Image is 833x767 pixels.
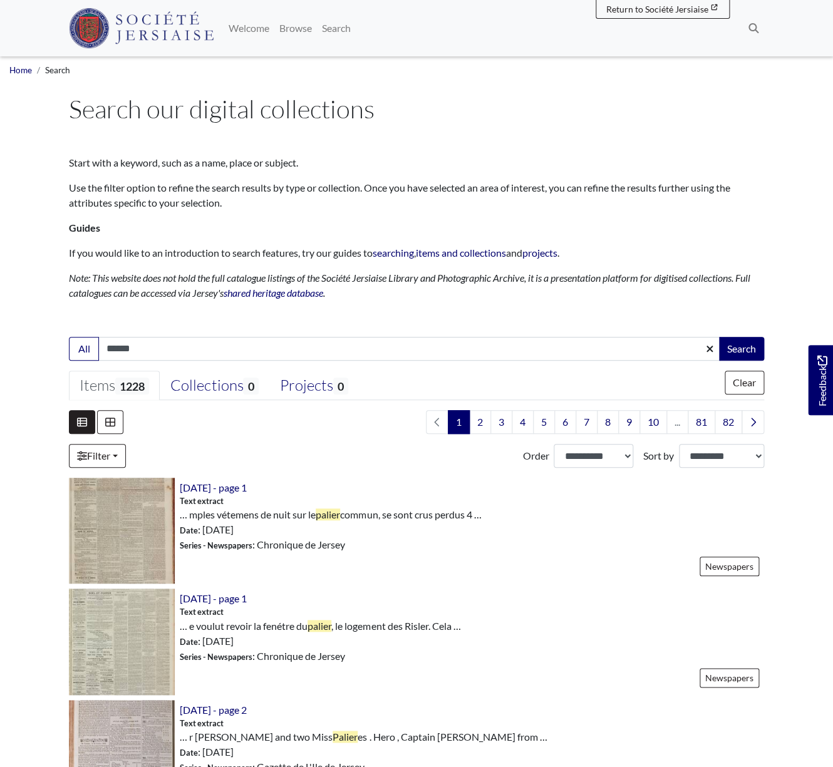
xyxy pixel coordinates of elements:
span: Feedback [814,356,829,406]
a: shared heritage database [224,287,323,299]
div: Items [80,376,149,395]
input: Enter one or more search terms... [98,337,720,361]
nav: pagination [421,410,764,434]
span: Goto page 1 [448,410,470,434]
span: Text extract [180,718,224,729]
a: Would you like to provide feedback? [808,345,833,415]
span: 0 [333,378,348,394]
span: Text extract [180,495,224,507]
a: Browse [274,16,317,41]
span: Date [180,525,198,535]
a: Goto page 9 [618,410,640,434]
a: Goto page 81 [688,410,715,434]
div: Collections [170,376,258,395]
a: [DATE] - page 2 [180,704,247,716]
a: Goto page 10 [639,410,667,434]
label: Order [522,448,549,463]
strong: Guides [69,222,100,234]
span: 0 [243,378,258,394]
p: Use the filter option to refine the search results by type or collection. Once you have selected ... [69,180,764,210]
span: … r [PERSON_NAME] and two Miss es . Hero , Captain [PERSON_NAME] from … [180,729,547,744]
span: … e voulut revoir la fenétre du , le logement des Risler. Cela … [180,619,460,634]
em: Note: This website does not hold the full catalogue listings of the Société Jersiaise Library and... [69,272,750,299]
h1: Search our digital collections [69,94,764,124]
span: Date [180,637,198,647]
span: Date [180,748,198,758]
span: : Chronique de Jersey [180,537,345,552]
a: Goto page 4 [512,410,534,434]
a: Newspapers [700,668,759,687]
img: 21st October 1846 - page 1 [69,478,175,584]
img: 6th July 1889 - page 1 [69,589,175,694]
span: Palier [333,731,358,743]
a: items and collections [416,247,506,259]
a: Home [9,65,32,75]
span: Series - Newspapers [180,540,252,550]
span: : [DATE] [180,634,234,649]
span: 1228 [115,378,149,394]
div: Projects [280,376,348,395]
a: Société Jersiaise logo [69,5,214,51]
a: projects [522,247,557,259]
span: : Chronique de Jersey [180,649,345,664]
li: Previous page [426,410,448,434]
span: : [DATE] [180,522,234,537]
a: searching [373,247,414,259]
a: Welcome [224,16,274,41]
a: Filter [69,444,126,468]
button: Search [719,337,764,361]
span: : [DATE] [180,744,234,759]
span: Text extract [180,606,224,618]
a: [DATE] - page 1 [180,481,247,493]
a: Newspapers [700,557,759,576]
span: palier [308,620,331,632]
a: Goto page 2 [469,410,491,434]
a: Goto page 7 [576,410,598,434]
a: Goto page 8 [597,410,619,434]
span: … mples vétemens de nuit sur le commun, se sont crus perdus 4 … [180,507,481,522]
span: Search [45,65,70,75]
a: Next page [742,410,764,434]
a: Search [317,16,356,41]
span: palier [316,508,340,520]
span: Return to Société Jersiaise [606,4,708,14]
label: Sort by [643,448,674,463]
span: Series - Newspapers [180,652,252,662]
button: Clear [725,371,764,394]
button: All [69,337,99,361]
p: Start with a keyword, such as a name, place or subject. [69,155,764,170]
a: Goto page 5 [533,410,555,434]
p: If you would like to an introduction to search features, try our guides to , and . [69,245,764,260]
a: [DATE] - page 1 [180,592,247,604]
img: Société Jersiaise [69,8,214,48]
a: Goto page 3 [490,410,512,434]
a: Goto page 6 [554,410,576,434]
a: Goto page 82 [715,410,742,434]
